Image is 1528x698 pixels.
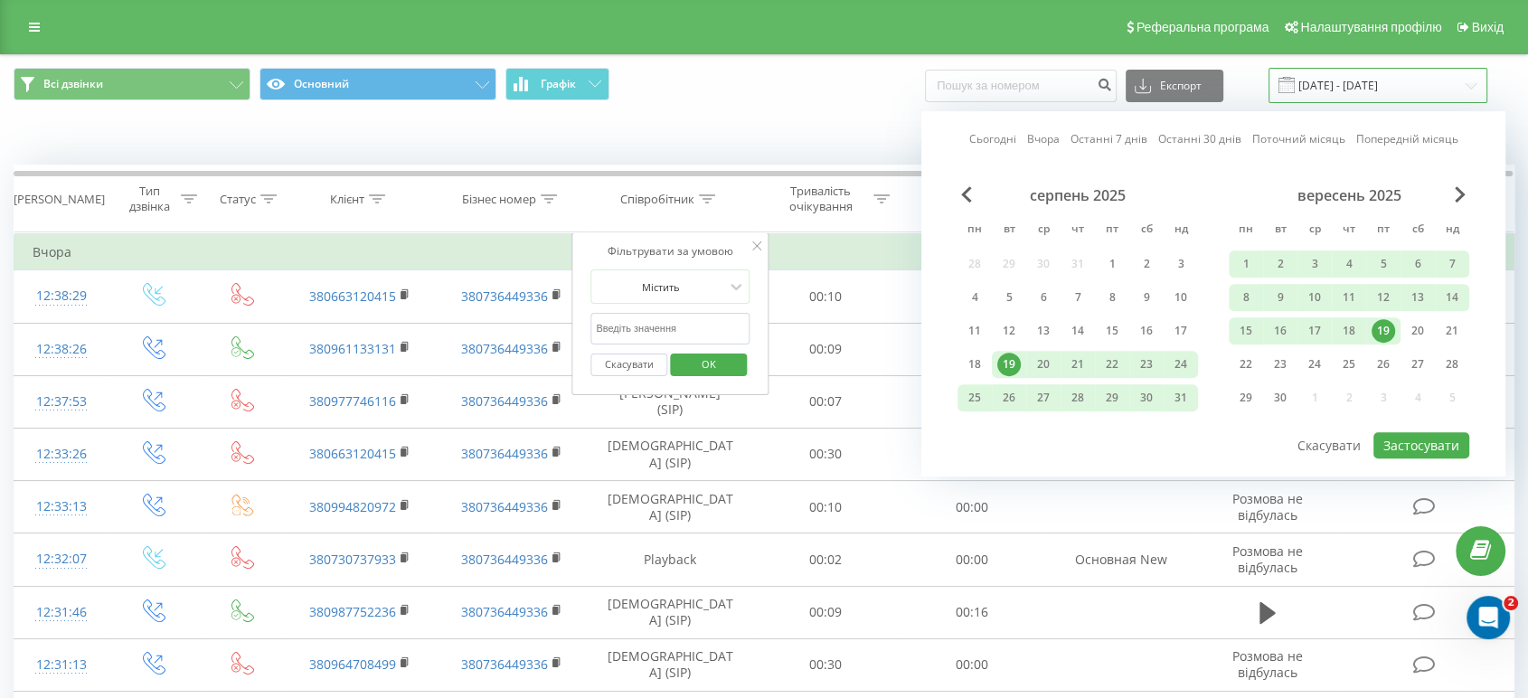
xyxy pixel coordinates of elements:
[1232,542,1303,576] span: Розмова не відбулась
[1337,353,1361,376] div: 25
[1126,70,1223,102] button: Експорт
[309,445,396,462] a: 380663120415
[1372,252,1395,276] div: 5
[1164,351,1198,378] div: нд 24 серп 2025 р.
[1100,353,1124,376] div: 22
[33,384,90,420] div: 12:37:53
[309,656,396,673] a: 380964708499
[461,498,548,515] a: 380736449336
[1133,217,1160,244] abbr: субота
[957,186,1198,204] div: серпень 2025
[588,428,751,480] td: [DEMOGRAPHIC_DATA] (SIP)
[899,638,1045,691] td: 00:00
[1169,386,1193,410] div: 31
[1372,353,1395,376] div: 26
[1229,351,1263,378] div: пн 22 вер 2025 р.
[1234,353,1258,376] div: 22
[1366,250,1401,278] div: пт 5 вер 2025 р.
[1164,250,1198,278] div: нд 3 серп 2025 р.
[752,533,899,586] td: 00:02
[1300,20,1441,34] span: Налаштування профілю
[259,68,496,100] button: Основний
[1297,317,1332,344] div: ср 17 вер 2025 р.
[461,603,548,620] a: 380736449336
[1026,284,1061,311] div: ср 6 серп 2025 р.
[1234,252,1258,276] div: 1
[1267,217,1294,244] abbr: вівторок
[590,354,667,376] button: Скасувати
[899,375,1045,428] td: 00:00
[590,313,750,344] input: Введіть значення
[1337,252,1361,276] div: 4
[33,332,90,367] div: 12:38:26
[925,70,1117,102] input: Пошук за номером
[1435,284,1469,311] div: нд 14 вер 2025 р.
[33,278,90,314] div: 12:38:29
[462,192,536,207] div: Бізнес номер
[1071,131,1147,148] a: Останні 7 днів
[1366,317,1401,344] div: пт 19 вер 2025 р.
[1095,384,1129,411] div: пт 29 серп 2025 р.
[1032,353,1055,376] div: 20
[1100,252,1124,276] div: 1
[1252,131,1345,148] a: Поточний місяць
[1064,217,1091,244] abbr: четвер
[1297,284,1332,311] div: ср 10 вер 2025 р.
[899,270,1045,323] td: 00:00
[1297,250,1332,278] div: ср 3 вер 2025 р.
[1232,490,1303,523] span: Розмова не відбулась
[1032,386,1055,410] div: 27
[957,351,992,378] div: пн 18 серп 2025 р.
[1229,284,1263,311] div: пн 8 вер 2025 р.
[752,481,899,533] td: 00:10
[1158,131,1241,148] a: Останні 30 днів
[1303,252,1326,276] div: 3
[1472,20,1504,34] span: Вихід
[1234,286,1258,309] div: 8
[1032,319,1055,343] div: 13
[1372,319,1395,343] div: 19
[1095,250,1129,278] div: пт 1 серп 2025 р.
[992,284,1026,311] div: вт 5 серп 2025 р.
[1167,217,1194,244] abbr: неділя
[1406,319,1429,343] div: 20
[1129,384,1164,411] div: сб 30 серп 2025 р.
[1061,384,1095,411] div: чт 28 серп 2025 р.
[620,192,694,207] div: Співробітник
[1100,319,1124,343] div: 15
[461,288,548,305] a: 380736449336
[997,386,1021,410] div: 26
[1303,319,1326,343] div: 17
[752,638,899,691] td: 00:30
[772,184,869,214] div: Тривалість очікування
[309,340,396,357] a: 380961133131
[684,350,734,378] span: OK
[1164,317,1198,344] div: нд 17 серп 2025 р.
[1303,286,1326,309] div: 10
[997,319,1021,343] div: 12
[33,489,90,524] div: 12:33:13
[1406,286,1429,309] div: 13
[1129,284,1164,311] div: сб 9 серп 2025 р.
[33,437,90,472] div: 12:33:26
[670,354,747,376] button: OK
[588,638,751,691] td: [DEMOGRAPHIC_DATA] (SIP)
[33,647,90,683] div: 12:31:13
[1045,533,1197,586] td: Основная New
[1438,217,1466,244] abbr: неділя
[1406,252,1429,276] div: 6
[899,323,1045,375] td: 00:33
[752,428,899,480] td: 00:30
[1440,252,1464,276] div: 7
[220,192,256,207] div: Статус
[752,375,899,428] td: 00:07
[14,192,105,207] div: [PERSON_NAME]
[992,351,1026,378] div: вт 19 серп 2025 р.
[1332,317,1366,344] div: чт 18 вер 2025 р.
[997,353,1021,376] div: 19
[1263,250,1297,278] div: вт 2 вер 2025 р.
[1303,353,1326,376] div: 24
[588,533,751,586] td: Playback
[1129,250,1164,278] div: сб 2 серп 2025 р.
[1135,386,1158,410] div: 30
